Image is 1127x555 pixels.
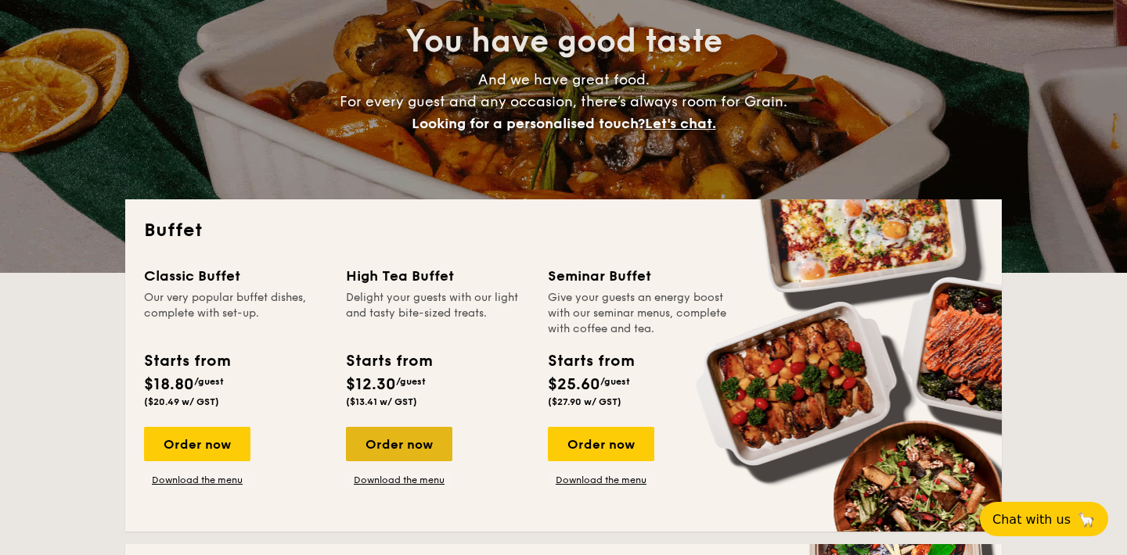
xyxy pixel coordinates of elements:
[346,290,529,337] div: Delight your guests with our light and tasty bite-sized treats.
[346,396,417,407] span: ($13.41 w/ GST)
[992,512,1071,527] span: Chat with us
[396,376,426,387] span: /guest
[144,218,983,243] h2: Buffet
[548,474,654,486] a: Download the menu
[548,265,731,287] div: Seminar Buffet
[144,375,194,394] span: $18.80
[548,427,654,461] div: Order now
[548,375,600,394] span: $25.60
[346,427,452,461] div: Order now
[340,71,787,132] span: And we have great food. For every guest and any occasion, there’s always room for Grain.
[412,115,645,132] span: Looking for a personalised touch?
[144,265,327,287] div: Classic Buffet
[144,474,250,486] a: Download the menu
[980,502,1108,536] button: Chat with us🦙
[548,290,731,337] div: Give your guests an energy boost with our seminar menus, complete with coffee and tea.
[1077,510,1096,528] span: 🦙
[548,396,621,407] span: ($27.90 w/ GST)
[600,376,630,387] span: /guest
[548,349,633,373] div: Starts from
[346,375,396,394] span: $12.30
[144,349,229,373] div: Starts from
[144,396,219,407] span: ($20.49 w/ GST)
[645,115,716,132] span: Let's chat.
[346,349,431,373] div: Starts from
[144,290,327,337] div: Our very popular buffet dishes, complete with set-up.
[346,265,529,287] div: High Tea Buffet
[346,474,452,486] a: Download the menu
[144,427,250,461] div: Order now
[194,376,224,387] span: /guest
[405,23,722,60] span: You have good taste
